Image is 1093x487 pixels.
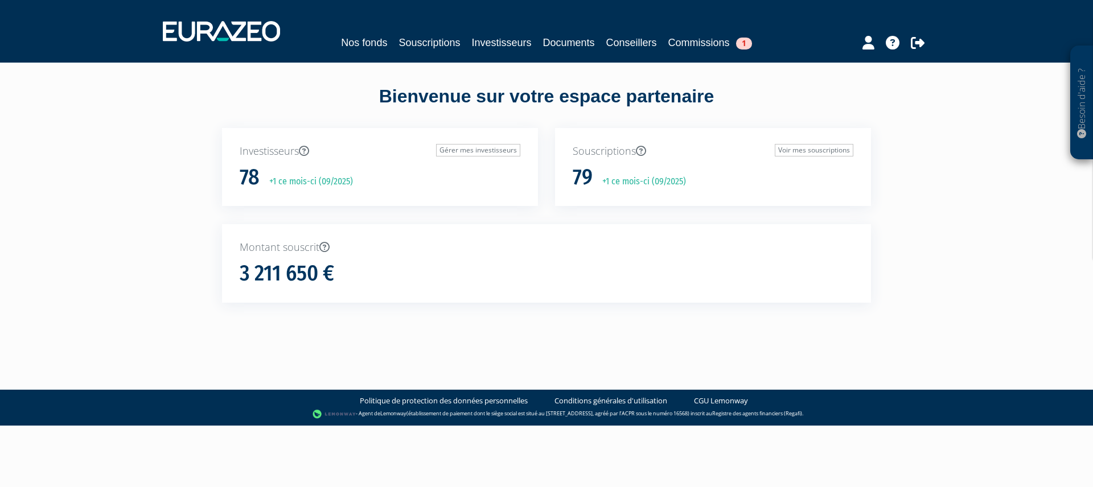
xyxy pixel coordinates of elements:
[436,144,520,156] a: Gérer mes investisseurs
[240,166,260,189] h1: 78
[694,395,748,406] a: CGU Lemonway
[240,144,520,159] p: Investisseurs
[213,84,880,128] div: Bienvenue sur votre espace partenaire
[313,408,356,420] img: logo-lemonway.png
[594,175,686,188] p: +1 ce mois-ci (09/2025)
[360,395,528,406] a: Politique de protection des données personnelles
[380,410,406,417] a: Lemonway
[240,240,853,255] p: Montant souscrit
[163,21,280,42] img: 1732889491-logotype_eurazeo_blanc_rvb.png
[554,395,667,406] a: Conditions générales d'utilisation
[1075,52,1088,154] p: Besoin d'aide ?
[471,35,531,51] a: Investisseurs
[712,410,802,417] a: Registre des agents financiers (Regafi)
[543,35,595,51] a: Documents
[341,35,387,51] a: Nos fonds
[668,35,752,51] a: Commissions1
[606,35,657,51] a: Conseillers
[261,175,353,188] p: +1 ce mois-ci (09/2025)
[11,408,1082,420] div: - Agent de (établissement de paiement dont le siège social est situé au [STREET_ADDRESS], agréé p...
[736,38,752,49] span: 1
[775,144,853,156] a: Voir mes souscriptions
[573,144,853,159] p: Souscriptions
[573,166,593,189] h1: 79
[240,262,334,286] h1: 3 211 650 €
[398,35,460,51] a: Souscriptions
